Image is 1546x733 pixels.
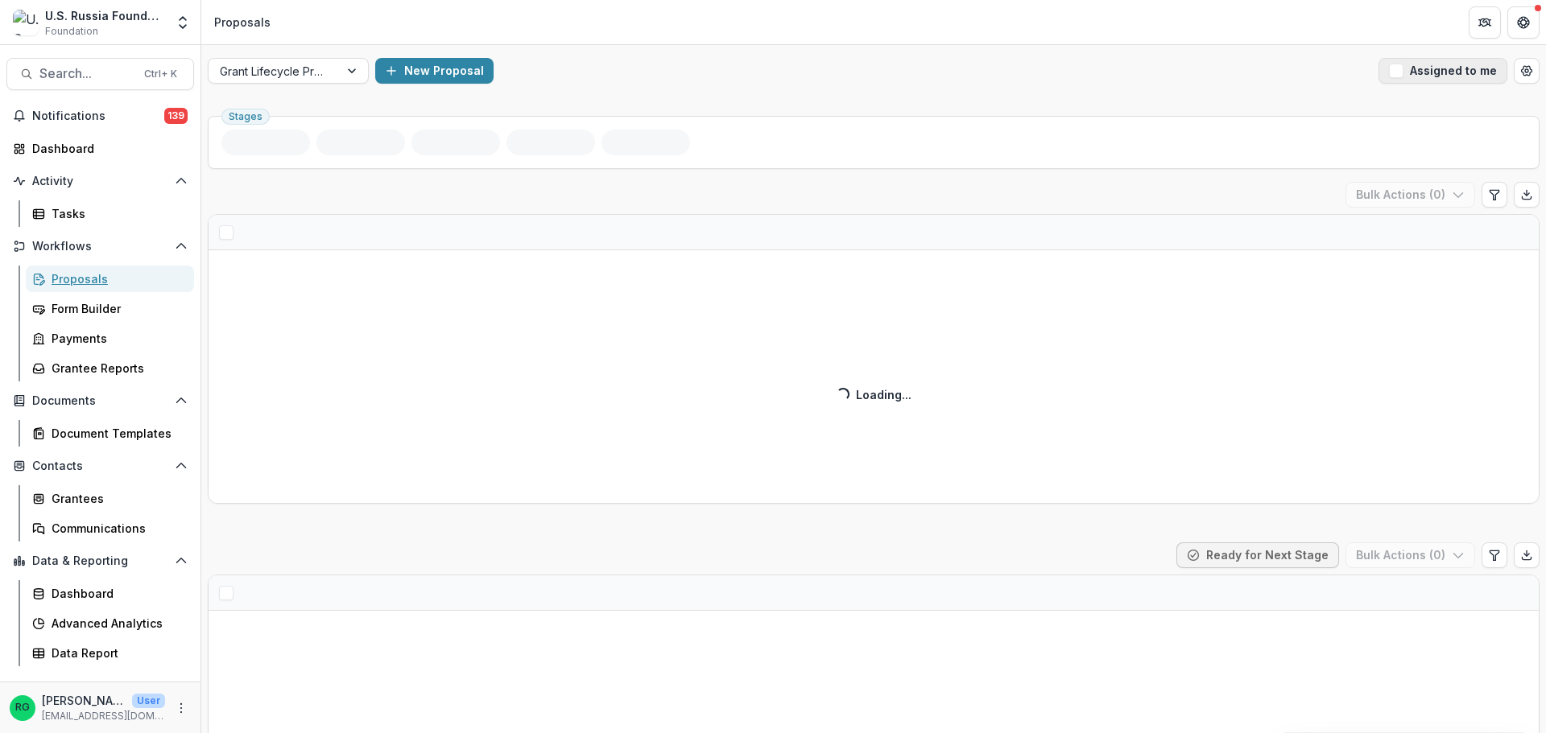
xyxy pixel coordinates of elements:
[52,644,181,661] div: Data Report
[132,694,165,708] p: User
[1469,6,1501,39] button: Partners
[52,205,181,222] div: Tasks
[6,135,194,162] a: Dashboard
[32,175,168,188] span: Activity
[6,388,194,414] button: Open Documents
[26,295,194,322] a: Form Builder
[26,200,194,227] a: Tasks
[52,615,181,632] div: Advanced Analytics
[375,58,494,84] button: New Proposal
[6,453,194,479] button: Open Contacts
[172,698,191,718] button: More
[32,109,164,123] span: Notifications
[6,548,194,574] button: Open Data & Reporting
[39,66,134,81] span: Search...
[52,330,181,347] div: Payments
[1507,6,1540,39] button: Get Help
[26,610,194,636] a: Advanced Analytics
[32,394,168,408] span: Documents
[6,233,194,259] button: Open Workflows
[52,360,181,377] div: Grantee Reports
[52,585,181,602] div: Dashboard
[32,240,168,253] span: Workflows
[26,640,194,666] a: Data Report
[229,111,262,122] span: Stages
[26,485,194,512] a: Grantees
[52,490,181,507] div: Grantees
[32,554,168,568] span: Data & Reporting
[172,6,194,39] button: Open entity switcher
[26,266,194,292] a: Proposals
[208,10,277,34] nav: breadcrumb
[6,103,194,129] button: Notifications139
[164,108,188,124] span: 139
[45,7,165,24] div: U.S. Russia Foundation
[42,692,126,709] p: [PERSON_NAME]
[6,58,194,90] button: Search...
[26,325,194,352] a: Payments
[26,420,194,447] a: Document Templates
[141,65,180,83] div: Ctrl + K
[52,425,181,442] div: Document Templates
[26,355,194,381] a: Grantee Reports
[1514,58,1540,84] button: Open table manager
[32,459,168,473] span: Contacts
[13,10,39,35] img: U.S. Russia Foundation
[214,14,271,31] div: Proposals
[1379,58,1507,84] button: Assigned to me
[52,520,181,537] div: Communications
[45,24,98,39] span: Foundation
[52,300,181,317] div: Form Builder
[42,709,165,723] p: [EMAIL_ADDRESS][DOMAIN_NAME]
[26,580,194,607] a: Dashboard
[26,515,194,542] a: Communications
[15,702,30,713] div: Ruslan Garipov
[52,270,181,287] div: Proposals
[32,140,181,157] div: Dashboard
[6,168,194,194] button: Open Activity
